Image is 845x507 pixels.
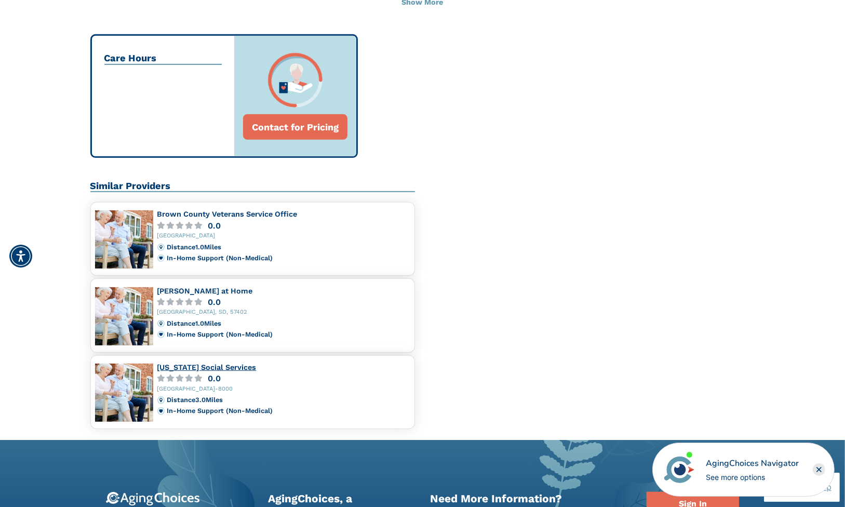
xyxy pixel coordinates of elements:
[167,255,410,262] div: In-Home Support (Non-Medical)
[104,52,222,65] h2: Care Hours
[157,233,410,239] div: [GEOGRAPHIC_DATA]
[706,457,799,470] div: AgingChoices Navigator
[813,463,825,476] div: Close
[157,396,165,404] img: distance.svg
[662,452,697,487] img: avatar
[157,244,165,251] img: distance.svg
[167,396,410,404] div: Distance 3.0 Miles
[157,331,165,338] img: primary.svg
[208,222,221,230] div: 0.0
[431,492,632,505] h2: Need More Information?
[157,222,410,230] a: 0.0
[243,114,347,140] a: Contact for Pricing
[167,244,410,251] div: Distance 1.0 Miles
[157,309,410,316] div: [GEOGRAPHIC_DATA], SD, 57402
[157,298,410,306] a: 0.0
[208,298,221,306] div: 0.0
[157,287,253,295] a: [PERSON_NAME] at Home
[157,363,257,371] a: [US_STATE] Social Services
[9,245,32,268] div: Accessibility Menu
[157,407,165,415] img: primary.svg
[706,472,799,483] div: See more options
[157,210,298,218] a: Brown County Veterans Service Office
[157,255,165,262] img: primary.svg
[106,492,200,506] img: 9-logo.svg
[90,180,415,193] h2: Similar Providers
[208,375,221,382] div: 0.0
[167,407,410,415] div: In-Home Support (Non-Medical)
[157,386,410,393] div: [GEOGRAPHIC_DATA]-8000
[157,320,165,327] img: distance.svg
[167,331,410,338] div: In-Home Support (Non-Medical)
[167,320,410,327] div: Distance 1.0 Miles
[157,375,410,382] a: 0.0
